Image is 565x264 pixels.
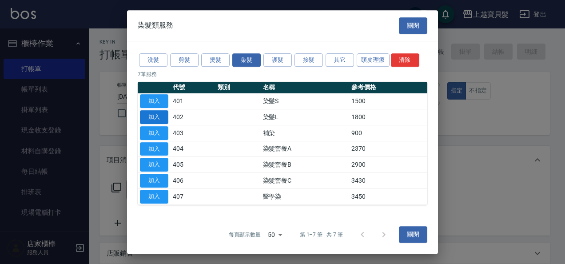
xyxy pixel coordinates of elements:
p: 每頁顯示數量 [229,231,261,239]
div: 50 [264,223,286,247]
td: 補染 [261,125,350,141]
td: 900 [349,125,427,141]
button: 清除 [391,53,419,67]
button: 加入 [140,94,168,108]
td: 染髮套餐B [261,157,350,173]
p: 7 筆服務 [138,70,427,78]
td: 醫學染 [261,188,350,204]
button: 護髮 [263,53,292,67]
td: 染髮套餐A [261,141,350,157]
button: 加入 [140,142,168,156]
button: 加入 [140,158,168,172]
td: 染髮L [261,109,350,125]
button: 頭皮理療 [357,53,390,67]
button: 加入 [140,110,168,124]
th: 參考價格 [349,82,427,93]
button: 關閉 [399,17,427,34]
td: 403 [171,125,215,141]
button: 加入 [140,174,168,188]
button: 洗髮 [139,53,167,67]
button: 其它 [326,53,354,67]
td: 2370 [349,141,427,157]
button: 染髮 [232,53,261,67]
span: 染髮類服務 [138,21,173,30]
td: 染髮S [261,93,350,109]
td: 1800 [349,109,427,125]
td: 405 [171,157,215,173]
th: 代號 [171,82,215,93]
td: 2900 [349,157,427,173]
button: 剪髮 [170,53,199,67]
td: 401 [171,93,215,109]
th: 類別 [215,82,260,93]
button: 加入 [140,190,168,204]
button: 加入 [140,126,168,140]
td: 1500 [349,93,427,109]
button: 燙髮 [201,53,230,67]
td: 407 [171,188,215,204]
button: 關閉 [399,227,427,243]
td: 3430 [349,173,427,189]
td: 3450 [349,188,427,204]
button: 接髮 [294,53,323,67]
p: 第 1–7 筆 共 7 筆 [300,231,343,239]
td: 406 [171,173,215,189]
td: 402 [171,109,215,125]
th: 名稱 [261,82,350,93]
td: 染髮套餐C [261,173,350,189]
td: 404 [171,141,215,157]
